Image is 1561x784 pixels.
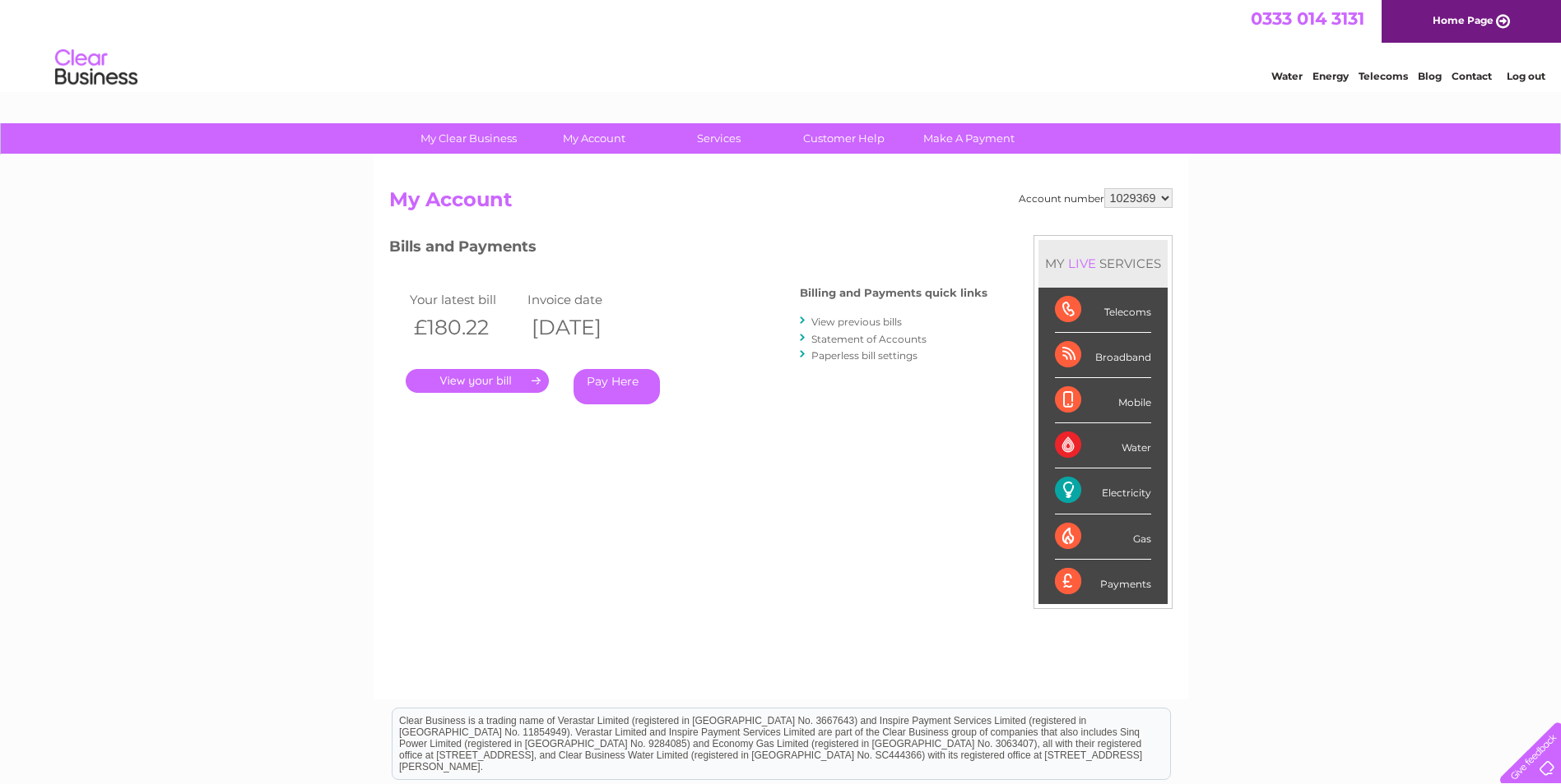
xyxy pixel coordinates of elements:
[406,288,524,311] td: Your latest bill
[1418,70,1442,82] a: Blog
[1055,468,1151,514] div: Electricity
[651,123,787,154] a: Services
[1312,70,1349,82] a: Energy
[1038,240,1168,287] div: MY SERVICES
[406,369,549,393] a: .
[406,311,524,344] th: £180.22
[393,9,1170,80] div: Clear Business is a trading name of Verastar Limited (registered in [GEOGRAPHIC_DATA] No. 3667643...
[1271,70,1303,82] a: Water
[526,123,662,154] a: My Account
[776,123,912,154] a: Customer Help
[1055,423,1151,468] div: Water
[574,369,660,404] a: Pay Here
[811,316,902,328] a: View previous bills
[811,349,918,362] a: Paperless bill settings
[1019,188,1173,208] div: Account number
[1055,333,1151,378] div: Broadband
[1359,70,1408,82] a: Telecoms
[1055,288,1151,333] div: Telecoms
[523,288,642,311] td: Invoice date
[1055,378,1151,423] div: Mobile
[800,287,987,299] h4: Billing and Payments quick links
[901,123,1037,154] a: Make A Payment
[811,333,927,345] a: Statement of Accounts
[389,235,987,264] h3: Bills and Payments
[401,123,537,154] a: My Clear Business
[54,43,138,93] img: logo.png
[389,188,1173,219] h2: My Account
[1055,514,1151,560] div: Gas
[523,311,642,344] th: [DATE]
[1055,560,1151,604] div: Payments
[1065,256,1099,271] div: LIVE
[1452,70,1492,82] a: Contact
[1251,8,1364,29] a: 0333 014 3131
[1507,70,1545,82] a: Log out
